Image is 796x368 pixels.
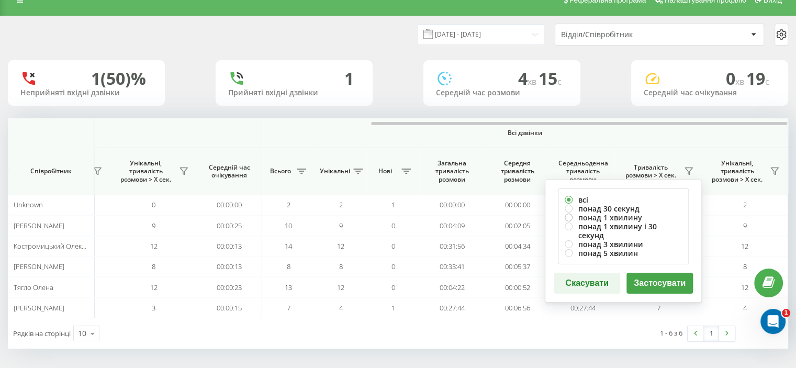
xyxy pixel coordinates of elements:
[20,88,152,97] div: Неприйняті вхідні дзвінки
[557,76,562,87] span: c
[150,283,158,292] span: 12
[743,221,747,230] span: 9
[561,30,686,39] div: Відділ/Співробітник
[419,298,485,318] td: 00:27:44
[228,88,360,97] div: Прийняті вхідні дзвінки
[152,262,155,271] span: 8
[14,200,43,209] span: Unknown
[565,249,682,258] label: понад 5 хвилин
[78,328,86,339] div: 10
[14,283,53,292] span: Тягло Олена
[339,262,343,271] span: 8
[391,262,395,271] span: 0
[372,167,398,175] span: Нові
[419,277,485,297] td: 00:04:22
[743,200,747,209] span: 2
[14,303,64,313] span: [PERSON_NAME]
[419,195,485,215] td: 00:00:00
[726,67,746,90] span: 0
[391,221,395,230] span: 0
[197,236,262,257] td: 00:00:13
[14,262,64,271] span: [PERSON_NAME]
[765,76,769,87] span: c
[285,283,292,292] span: 13
[293,129,757,137] span: Всі дзвінки
[760,309,786,334] iframe: Intercom live chat
[17,167,85,175] span: Співробітник
[116,159,176,184] span: Унікальні, тривалість розмови > Х сек.
[558,159,608,184] span: Середньоденна тривалість розмови
[391,200,395,209] span: 1
[565,195,682,204] label: всі
[743,303,747,313] span: 4
[707,159,767,184] span: Унікальні, тривалість розмови > Х сек.
[528,76,539,87] span: хв
[285,221,292,230] span: 10
[287,262,290,271] span: 8
[626,273,693,294] button: Застосувати
[485,215,550,236] td: 00:02:05
[419,236,485,257] td: 00:31:56
[741,241,748,251] span: 12
[267,167,294,175] span: Всього
[14,221,64,230] span: [PERSON_NAME]
[391,283,395,292] span: 0
[150,241,158,251] span: 12
[485,236,550,257] td: 00:04:34
[339,200,343,209] span: 2
[550,298,615,318] td: 00:27:44
[741,283,748,292] span: 12
[485,298,550,318] td: 00:06:56
[565,204,682,213] label: понад 30 секунд
[197,257,262,277] td: 00:00:13
[565,213,682,222] label: понад 1 хвилину
[539,67,562,90] span: 15
[485,257,550,277] td: 00:05:37
[197,298,262,318] td: 00:00:15
[197,277,262,297] td: 00:00:23
[337,283,344,292] span: 12
[485,277,550,297] td: 00:00:52
[743,262,747,271] span: 8
[337,241,344,251] span: 12
[492,159,542,184] span: Середня тривалість розмови
[152,221,155,230] span: 9
[735,76,746,87] span: хв
[152,303,155,313] span: 3
[644,88,776,97] div: Середній час очікування
[485,195,550,215] td: 00:00:00
[518,67,539,90] span: 4
[391,303,395,313] span: 1
[287,303,290,313] span: 7
[782,309,790,317] span: 1
[746,67,769,90] span: 19
[152,200,155,209] span: 0
[287,200,290,209] span: 2
[427,159,477,184] span: Загальна тривалість розмови
[197,215,262,236] td: 00:00:25
[285,241,292,251] span: 14
[565,222,682,240] label: понад 1 хвилину і 30 секунд
[419,215,485,236] td: 00:04:09
[419,257,485,277] td: 00:33:41
[660,328,682,338] div: 1 - 6 з 6
[436,88,568,97] div: Середній час розмови
[391,241,395,251] span: 0
[657,303,660,313] span: 7
[344,69,354,88] div: 1
[339,303,343,313] span: 4
[554,273,620,294] button: Скасувати
[703,326,719,341] a: 1
[13,329,71,338] span: Рядків на сторінці
[14,241,100,251] span: Костромицький Олександр
[565,240,682,249] label: понад 3 хвилини
[621,163,681,180] span: Тривалість розмови > Х сек.
[205,163,254,180] span: Середній час очікування
[320,167,350,175] span: Унікальні
[339,221,343,230] span: 9
[91,69,146,88] div: 1 (50)%
[197,195,262,215] td: 00:00:00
